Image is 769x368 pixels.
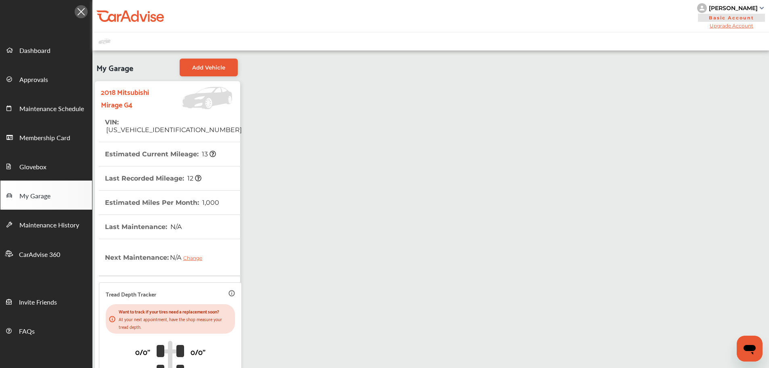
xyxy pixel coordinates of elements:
span: Add Vehicle [192,64,225,71]
div: [PERSON_NAME] [709,4,758,12]
th: Next Maintenance : [105,239,208,275]
div: Change [183,255,206,261]
th: VIN : [105,110,242,142]
th: Estimated Current Mileage : [105,142,216,166]
a: Maintenance Schedule [0,93,92,122]
th: Last Maintenance : [105,215,182,239]
strong: 2018 Mitsubishi Mirage G4 [101,85,156,110]
span: My Garage [96,59,133,76]
span: Upgrade Account [697,23,766,29]
span: FAQs [19,326,35,337]
span: Dashboard [19,46,50,56]
p: At your next appointment, have the shop measure your tread depth. [119,315,232,330]
img: Icon.5fd9dcc7.svg [75,5,88,18]
span: Basic Account [698,14,765,22]
p: Tread Depth Tracker [106,289,156,299]
p: 0/0" [191,345,205,358]
a: Dashboard [0,35,92,64]
p: 0/0" [135,345,150,358]
a: Maintenance History [0,210,92,239]
span: Membership Card [19,133,70,143]
span: Invite Friends [19,297,57,308]
img: knH8PDtVvWoAbQRylUukY18CTiRevjo20fAtgn5MLBQj4uumYvk2MzTtcAIzfGAtb1XOLVMAvhLuqoNAbL4reqehy0jehNKdM... [697,3,707,13]
iframe: Button to launch messaging window [737,336,763,362]
a: My Garage [0,181,92,210]
a: Approvals [0,64,92,93]
span: Maintenance Schedule [19,104,84,114]
span: 12 [186,175,201,182]
span: N/A [169,223,182,231]
a: Add Vehicle [180,59,238,76]
img: Vehicle [156,87,236,109]
span: My Garage [19,191,50,202]
p: Want to track if your tires need a replacement soon? [119,307,232,315]
span: CarAdvise 360 [19,250,60,260]
span: Approvals [19,75,48,85]
span: 1,000 [201,199,219,206]
span: Maintenance History [19,220,79,231]
span: N/A [169,247,208,267]
span: 13 [201,150,216,158]
img: placeholder_car.fcab19be.svg [98,36,111,46]
th: Last Recorded Mileage : [105,166,201,190]
th: Estimated Miles Per Month : [105,191,219,214]
a: Glovebox [0,151,92,181]
span: Glovebox [19,162,46,172]
img: sCxJUJ+qAmfqhQGDUl18vwLg4ZYJ6CxN7XmbOMBAAAAAElFTkSuQmCC [760,7,764,9]
span: [US_VEHICLE_IDENTIFICATION_NUMBER] [105,126,242,134]
a: Membership Card [0,122,92,151]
